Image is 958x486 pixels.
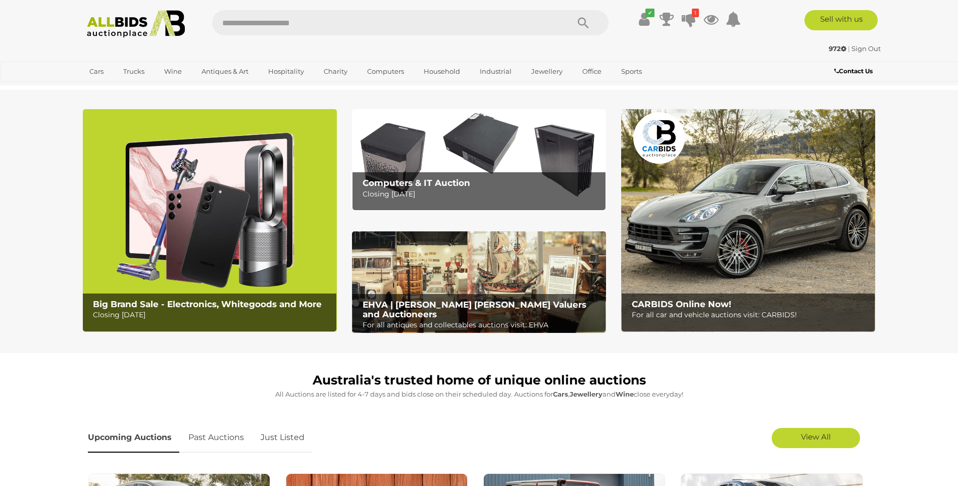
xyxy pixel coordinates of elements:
a: Computers [361,63,411,80]
a: Computers & IT Auction Computers & IT Auction Closing [DATE] [352,109,606,211]
a: 972 [829,44,848,53]
img: Big Brand Sale - Electronics, Whitegoods and More [83,109,337,332]
a: ✔ [637,10,652,28]
a: Antiques & Art [195,63,255,80]
button: Search [558,10,609,35]
img: Allbids.com.au [81,10,191,38]
a: CARBIDS Online Now! CARBIDS Online Now! For all car and vehicle auctions visit: CARBIDS! [621,109,875,332]
i: 1 [692,9,699,17]
span: | [848,44,850,53]
a: Sign Out [851,44,881,53]
p: For all car and vehicle auctions visit: CARBIDS! [632,309,870,321]
strong: Jewellery [570,390,602,398]
strong: Cars [553,390,568,398]
img: CARBIDS Online Now! [621,109,875,332]
a: Household [417,63,467,80]
a: Upcoming Auctions [88,423,179,453]
a: Wine [158,63,188,80]
p: Closing [DATE] [363,188,600,201]
a: Hospitality [262,63,311,80]
p: For all antiques and collectables auctions visit: EHVA [363,319,600,331]
b: Big Brand Sale - Electronics, Whitegoods and More [93,299,322,309]
a: Cars [83,63,110,80]
b: Computers & IT Auction [363,178,470,188]
img: EHVA | Evans Hastings Valuers and Auctioneers [352,231,606,333]
i: ✔ [645,9,654,17]
a: Office [576,63,608,80]
a: View All [772,428,860,448]
a: Sell with us [804,10,878,30]
span: View All [801,432,831,442]
a: Sports [615,63,648,80]
strong: 972 [829,44,846,53]
p: All Auctions are listed for 4-7 days and bids close on their scheduled day. Auctions for , and cl... [88,388,871,400]
a: Just Listed [253,423,312,453]
a: Contact Us [834,66,875,77]
b: Contact Us [834,67,873,75]
strong: Wine [616,390,634,398]
p: Closing [DATE] [93,309,331,321]
h1: Australia's trusted home of unique online auctions [88,373,871,387]
a: Jewellery [525,63,569,80]
a: Trucks [117,63,151,80]
a: Past Auctions [181,423,251,453]
b: CARBIDS Online Now! [632,299,731,309]
a: Charity [317,63,354,80]
a: Industrial [473,63,518,80]
img: Computers & IT Auction [352,109,606,211]
a: [GEOGRAPHIC_DATA] [83,80,168,96]
a: 1 [681,10,696,28]
a: Big Brand Sale - Electronics, Whitegoods and More Big Brand Sale - Electronics, Whitegoods and Mo... [83,109,337,332]
b: EHVA | [PERSON_NAME] [PERSON_NAME] Valuers and Auctioneers [363,300,586,319]
a: EHVA | Evans Hastings Valuers and Auctioneers EHVA | [PERSON_NAME] [PERSON_NAME] Valuers and Auct... [352,231,606,333]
